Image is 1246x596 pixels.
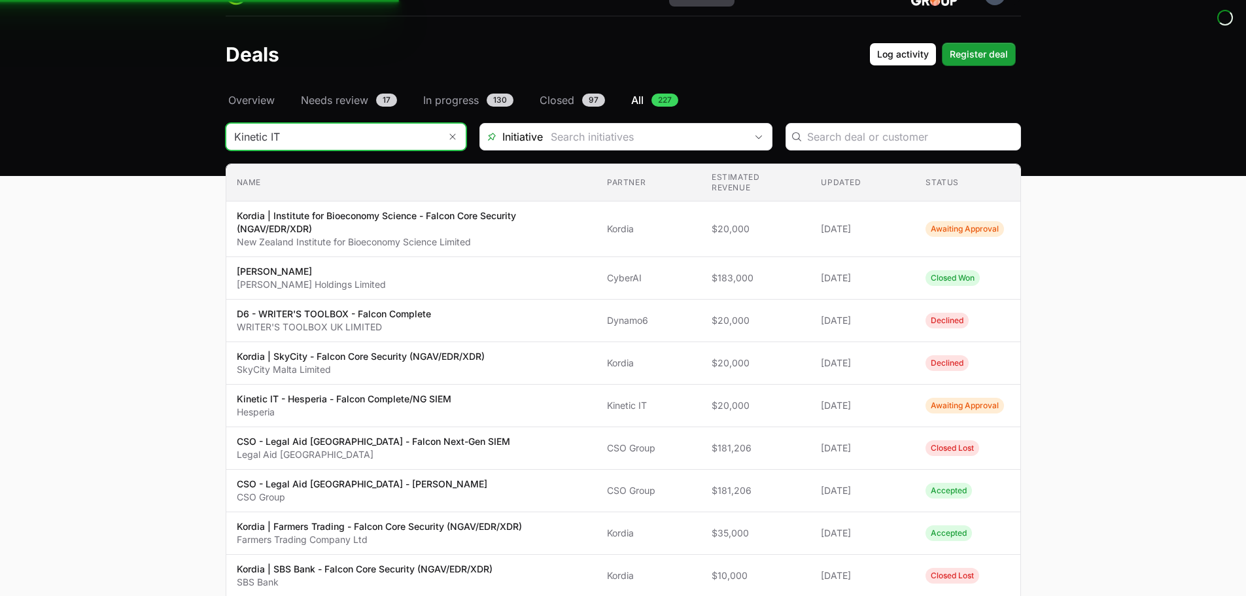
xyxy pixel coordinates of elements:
[821,314,905,327] span: [DATE]
[237,533,522,546] p: Farmers Trading Company Ltd
[821,357,905,370] span: [DATE]
[631,92,644,108] span: All
[237,236,587,249] p: New Zealand Institute for Bioeconomy Science Limited
[237,393,451,406] p: Kinetic IT - Hesperia - Falcon Complete/NG SIEM
[607,527,691,540] span: Kordia
[440,124,466,150] button: Remove
[810,164,915,202] th: Updated
[237,307,431,321] p: D6 - WRITER'S TOOLBOX - Falcon Complete
[712,442,800,455] span: $181,206
[915,164,1020,202] th: Status
[877,46,929,62] span: Log activity
[821,222,905,236] span: [DATE]
[746,124,772,150] div: Open
[821,442,905,455] span: [DATE]
[607,399,691,412] span: Kinetic IT
[607,222,691,236] span: Kordia
[950,46,1008,62] span: Register deal
[821,484,905,497] span: [DATE]
[712,527,800,540] span: $35,000
[821,399,905,412] span: [DATE]
[421,92,516,108] a: In progress130
[607,272,691,285] span: CyberAI
[712,222,800,236] span: $20,000
[712,569,800,582] span: $10,000
[237,563,493,576] p: Kordia | SBS Bank - Falcon Core Security (NGAV/EDR/XDR)
[712,357,800,370] span: $20,000
[607,314,691,327] span: Dynamo6
[226,164,597,202] th: Name
[237,435,510,448] p: CSO - Legal Aid [GEOGRAPHIC_DATA] - Falcon Next-Gen SIEM
[480,129,543,145] span: Initiative
[712,272,800,285] span: $183,000
[597,164,701,202] th: Partner
[543,124,746,150] input: Search initiatives
[228,92,275,108] span: Overview
[376,94,397,107] span: 17
[607,484,691,497] span: CSO Group
[821,527,905,540] span: [DATE]
[537,92,608,108] a: Closed97
[237,278,386,291] p: [PERSON_NAME] Holdings Limited
[712,314,800,327] span: $20,000
[237,363,485,376] p: SkyCity Malta Limited
[226,92,1021,108] nav: Deals navigation
[237,350,485,363] p: Kordia | SkyCity - Falcon Core Security (NGAV/EDR/XDR)
[301,92,368,108] span: Needs review
[423,92,479,108] span: In progress
[582,94,605,107] span: 97
[298,92,400,108] a: Needs review17
[869,43,1016,66] div: Primary actions
[712,484,800,497] span: $181,206
[487,94,513,107] span: 130
[629,92,681,108] a: All227
[237,406,451,419] p: Hesperia
[237,209,587,236] p: Kordia | Institute for Bioeconomy Science - Falcon Core Security (NGAV/EDR/XDR)
[237,520,522,533] p: Kordia | Farmers Trading - Falcon Core Security (NGAV/EDR/XDR)
[821,272,905,285] span: [DATE]
[651,94,678,107] span: 227
[869,43,937,66] button: Log activity
[237,478,487,491] p: CSO - Legal Aid [GEOGRAPHIC_DATA] - [PERSON_NAME]
[226,124,440,150] input: Search partner
[226,43,279,66] h1: Deals
[607,442,691,455] span: CSO Group
[540,92,574,108] span: Closed
[237,265,386,278] p: [PERSON_NAME]
[607,569,691,582] span: Kordia
[821,569,905,582] span: [DATE]
[807,129,1012,145] input: Search deal or customer
[237,576,493,589] p: SBS Bank
[226,92,277,108] a: Overview
[712,399,800,412] span: $20,000
[237,491,487,504] p: CSO Group
[701,164,810,202] th: Estimated revenue
[942,43,1016,66] button: Register deal
[237,448,510,461] p: Legal Aid [GEOGRAPHIC_DATA]
[607,357,691,370] span: Kordia
[237,321,431,334] p: WRITER'S TOOLBOX UK LIMITED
